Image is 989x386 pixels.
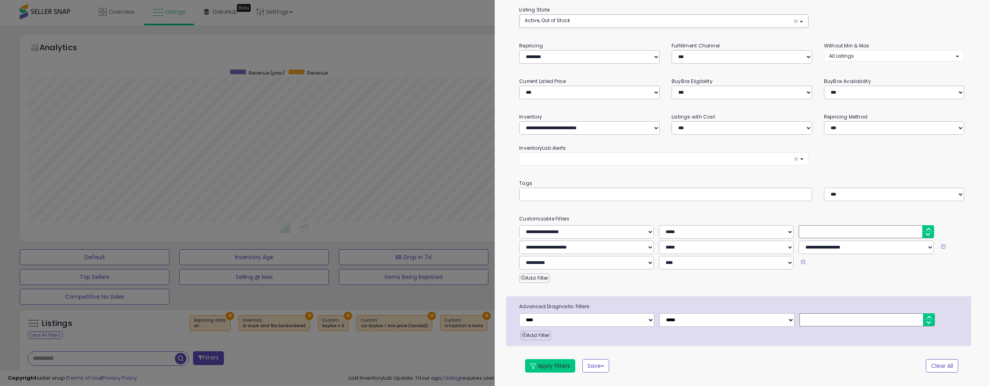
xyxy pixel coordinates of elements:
[794,155,799,163] span: ×
[519,78,566,85] small: Current Listed Price
[520,331,551,340] button: Add Filter
[824,113,868,120] small: Repricing Method
[519,113,542,120] small: Inventory
[513,215,970,223] small: Customizable Filters
[519,42,543,49] small: Repricing
[793,17,798,25] span: ×
[519,145,566,151] small: InventoryLab Alerts
[513,179,970,188] small: Tags
[672,113,715,120] small: Listings with Cost
[513,302,971,311] span: Advanced Diagnostic Filters
[519,273,550,283] button: Add Filter
[582,359,609,373] button: Save
[672,42,720,49] small: Fulfillment Channel
[824,78,871,85] small: BuyBox Availability
[525,359,575,373] button: Apply Filters
[829,53,854,59] span: All Listings
[520,15,808,28] button: Active, Out of Stock ×
[519,6,550,13] small: Listing State
[926,359,958,373] button: Clear All
[824,42,869,49] small: Without Min & Max
[525,17,570,24] span: Active, Out of Stock
[519,153,809,166] button: ×
[824,50,965,62] button: All Listings
[672,78,713,85] small: BuyBox Eligibility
